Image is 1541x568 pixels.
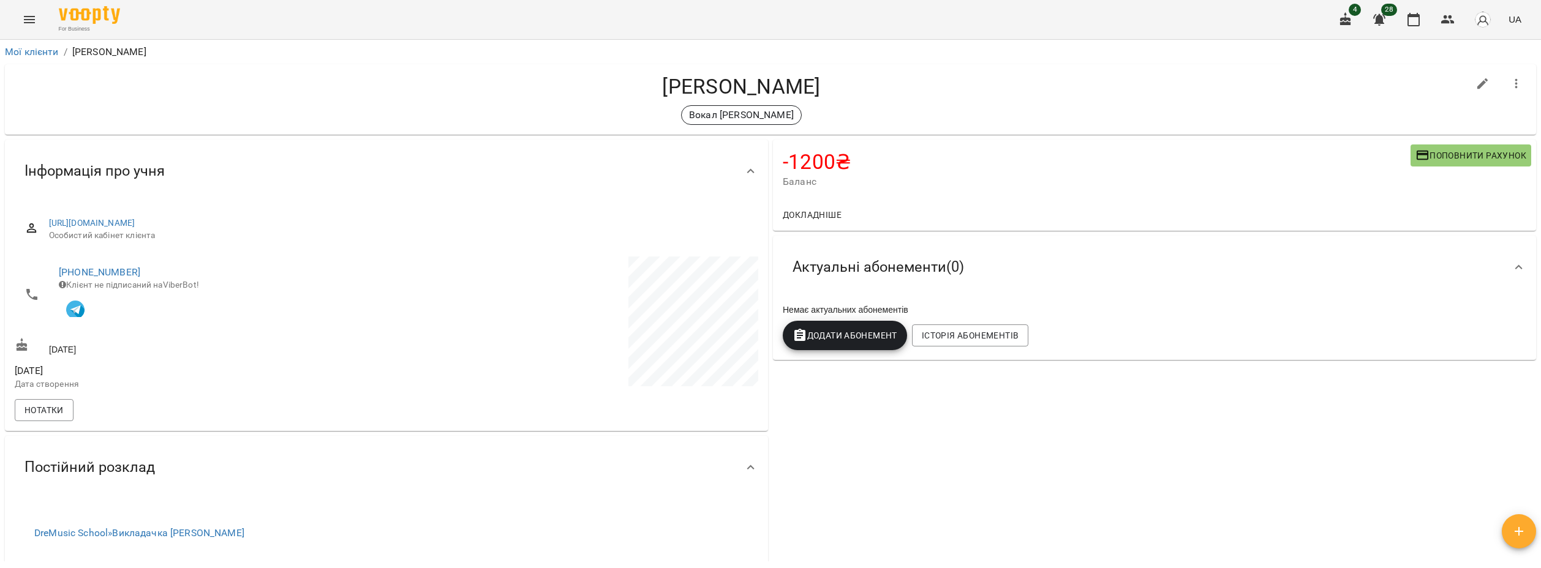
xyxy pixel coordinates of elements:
[34,527,244,539] a: DreMusic School»Викладачка [PERSON_NAME]
[1411,144,1531,166] button: Поповнити рахунок
[793,258,964,277] span: Актуальні абонементи ( 0 )
[49,230,748,242] span: Особистий кабінет клієнта
[1349,4,1361,16] span: 4
[15,5,44,34] button: Menu
[778,204,846,226] button: Докладніше
[24,458,155,477] span: Постійний розклад
[922,328,1019,343] span: Історія абонементів
[1415,148,1526,163] span: Поповнити рахунок
[5,140,768,203] div: Інформація про учня
[15,364,384,378] span: [DATE]
[773,236,1536,299] div: Актуальні абонементи(0)
[1381,4,1397,16] span: 28
[24,162,165,181] span: Інформація про учня
[59,291,92,324] button: Клієнт підписаний на VooptyBot
[681,105,802,125] div: Вокал [PERSON_NAME]
[64,45,67,59] li: /
[24,403,64,417] span: Нотатки
[59,25,120,33] span: For Business
[15,74,1468,99] h4: [PERSON_NAME]
[1509,13,1521,26] span: UA
[5,436,768,499] div: Постійний розклад
[783,149,1411,174] h4: -1200 ₴
[49,218,135,228] a: [URL][DOMAIN_NAME]
[66,301,85,319] img: Telegram
[793,328,897,343] span: Додати Абонемент
[5,45,1536,59] nav: breadcrumb
[912,324,1028,346] button: Історія абонементів
[59,6,120,24] img: Voopty Logo
[783,207,842,222] span: Докладніше
[689,108,794,122] p: Вокал [PERSON_NAME]
[5,46,59,58] a: Мої клієнти
[1504,8,1526,31] button: UA
[59,266,140,278] a: [PHONE_NUMBER]
[72,45,146,59] p: [PERSON_NAME]
[783,174,1411,189] span: Баланс
[783,321,907,350] button: Додати Абонемент
[59,280,199,290] span: Клієнт не підписаний на ViberBot!
[15,399,73,421] button: Нотатки
[15,378,384,390] p: Дата створення
[12,335,386,358] div: [DATE]
[780,301,1529,318] div: Немає актуальних абонементів
[1474,11,1491,28] img: avatar_s.png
